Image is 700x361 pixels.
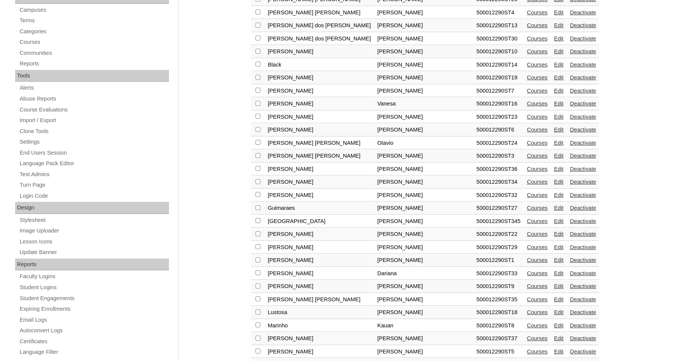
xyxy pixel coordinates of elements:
[265,124,374,136] td: [PERSON_NAME]
[570,48,596,54] a: Deactivate
[374,59,473,71] td: [PERSON_NAME]
[374,280,473,293] td: [PERSON_NAME]
[265,176,374,189] td: [PERSON_NAME]
[474,33,524,45] td: 500012290ST30
[474,150,524,163] td: 500012290ST3
[570,205,596,211] a: Deactivate
[527,192,548,198] a: Courses
[474,241,524,254] td: 500012290ST29
[570,231,596,237] a: Deactivate
[527,127,548,133] a: Courses
[527,114,548,120] a: Courses
[570,218,596,224] a: Deactivate
[265,189,374,202] td: [PERSON_NAME]
[265,137,374,150] td: [PERSON_NAME] [PERSON_NAME]
[527,309,548,315] a: Courses
[570,22,596,28] a: Deactivate
[554,9,564,15] a: Edit
[527,270,548,276] a: Courses
[15,259,169,271] div: Reports
[554,127,564,133] a: Edit
[554,257,564,263] a: Edit
[554,349,564,355] a: Edit
[374,267,473,280] td: Dariana
[374,228,473,241] td: [PERSON_NAME]
[554,192,564,198] a: Edit
[554,205,564,211] a: Edit
[19,116,169,125] a: Import / Export
[570,309,596,315] a: Deactivate
[570,179,596,185] a: Deactivate
[374,19,473,32] td: [PERSON_NAME]
[19,48,169,58] a: Communities
[527,74,548,81] a: Courses
[265,33,374,45] td: [PERSON_NAME] dos [PERSON_NAME]
[474,19,524,32] td: 500012290ST13
[19,294,169,303] a: Student Engagements
[527,9,548,15] a: Courses
[570,101,596,107] a: Deactivate
[374,176,473,189] td: [PERSON_NAME]
[474,111,524,124] td: 500012290ST23
[527,335,548,341] a: Courses
[527,349,548,355] a: Courses
[570,62,596,68] a: Deactivate
[374,241,473,254] td: [PERSON_NAME]
[474,59,524,71] td: 500012290ST14
[19,272,169,281] a: Faculty Logins
[19,191,169,201] a: Login Code
[374,137,473,150] td: Otavio
[554,140,564,146] a: Edit
[265,45,374,58] td: [PERSON_NAME]
[265,150,374,163] td: [PERSON_NAME] [PERSON_NAME]
[474,71,524,84] td: 500012290ST19
[265,228,374,241] td: [PERSON_NAME]
[570,283,596,289] a: Deactivate
[265,19,374,32] td: [PERSON_NAME] dos [PERSON_NAME]
[19,83,169,93] a: Alerts
[474,6,524,19] td: 500012290ST4
[474,306,524,319] td: 500012290ST18
[19,248,169,257] a: Update Banner
[570,114,596,120] a: Deactivate
[19,180,169,190] a: Turn Page
[554,62,564,68] a: Edit
[554,179,564,185] a: Edit
[474,98,524,110] td: 500012290ST16
[554,22,564,28] a: Edit
[527,257,548,263] a: Courses
[265,306,374,319] td: Lustosa
[19,347,169,357] a: Language Filter
[19,37,169,47] a: Courses
[474,267,524,280] td: 500012290ST33
[265,163,374,176] td: [PERSON_NAME]
[570,166,596,172] a: Deactivate
[554,231,564,237] a: Edit
[374,6,473,19] td: [PERSON_NAME]
[554,48,564,54] a: Edit
[374,215,473,228] td: [PERSON_NAME]
[265,215,374,228] td: [GEOGRAPHIC_DATA]
[474,332,524,345] td: 500012290ST37
[527,179,548,185] a: Courses
[474,293,524,306] td: 500012290ST35
[265,202,374,215] td: Guimaraes
[265,98,374,110] td: [PERSON_NAME]
[554,88,564,94] a: Edit
[474,85,524,98] td: 500012290ST7
[570,244,596,250] a: Deactivate
[554,74,564,81] a: Edit
[19,148,169,158] a: End Users Session
[527,166,548,172] a: Courses
[527,36,548,42] a: Courses
[527,244,548,250] a: Courses
[474,163,524,176] td: 500012290ST36
[527,322,548,328] a: Courses
[570,270,596,276] a: Deactivate
[374,111,473,124] td: [PERSON_NAME]
[474,215,524,228] td: 500012290ST345
[474,137,524,150] td: 500012290ST24
[554,114,564,120] a: Edit
[554,244,564,250] a: Edit
[374,332,473,345] td: [PERSON_NAME]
